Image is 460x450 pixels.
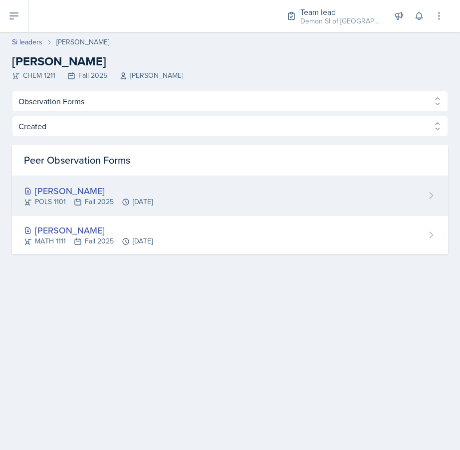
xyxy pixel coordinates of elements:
[12,145,448,176] div: Peer Observation Forms
[12,70,448,81] div: CHEM 1211 Fall 2025 [PERSON_NAME]
[24,197,153,207] div: POLS 1101 Fall 2025 [DATE]
[56,37,109,47] div: [PERSON_NAME]
[300,16,380,26] div: Demon SI of [GEOGRAPHIC_DATA] / Fall 2025
[12,216,448,254] a: [PERSON_NAME] MATH 1111Fall 2025[DATE]
[24,184,153,198] div: [PERSON_NAME]
[24,236,153,246] div: MATH 1111 Fall 2025 [DATE]
[12,37,42,47] a: Si leaders
[12,52,448,70] h2: [PERSON_NAME]
[24,224,153,237] div: [PERSON_NAME]
[12,176,448,216] a: [PERSON_NAME] POLS 1101Fall 2025[DATE]
[300,6,380,18] div: Team lead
